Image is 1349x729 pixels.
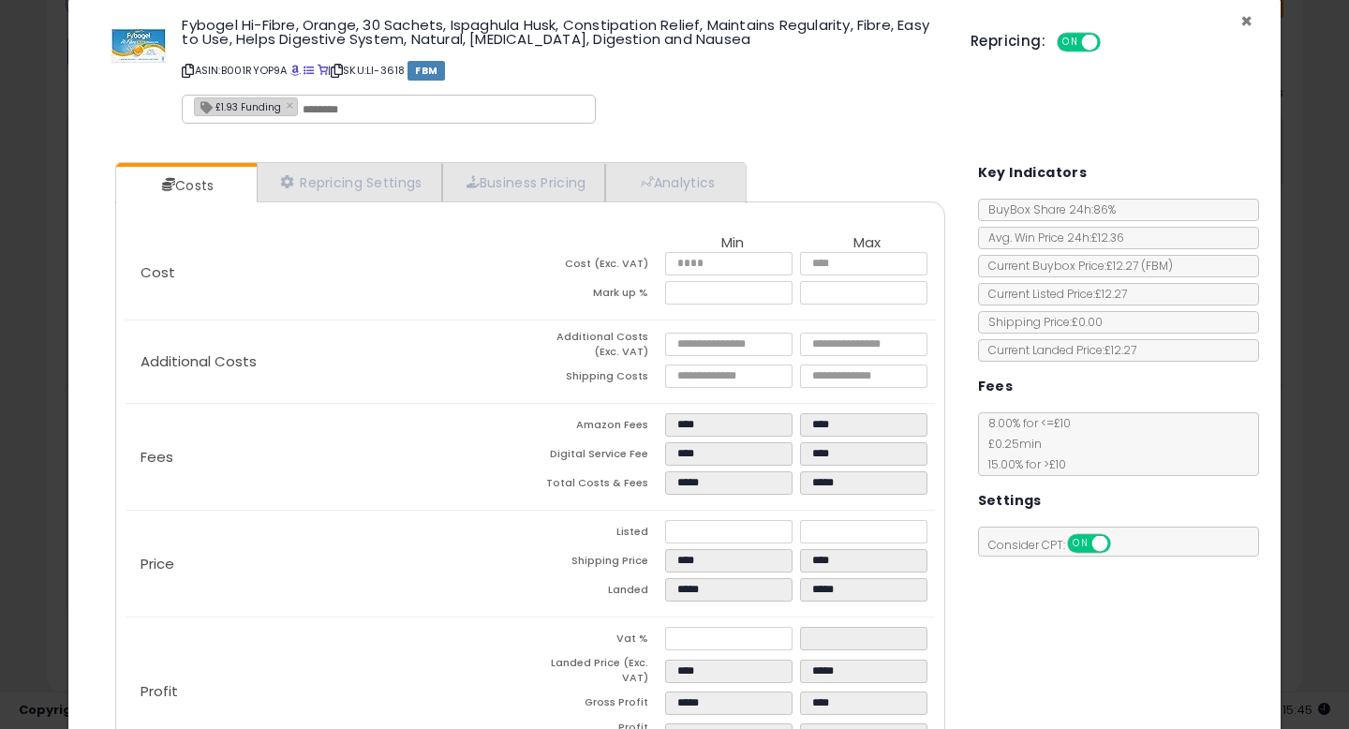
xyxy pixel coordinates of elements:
span: OFF [1107,536,1137,552]
h3: Fybogel Hi-Fibre, Orange, 30 Sachets, Ispaghula Husk, Constipation Relief, Maintains Regularity, ... [182,18,942,46]
span: Current Buybox Price: [979,258,1173,274]
td: Vat % [530,627,665,656]
span: Consider CPT: [979,537,1135,553]
a: BuyBox page [290,63,301,78]
span: £12.27 [1106,258,1173,274]
span: FBM [408,61,445,81]
p: ASIN: B001RYOP9A | SKU: LI-3618 [182,55,942,85]
span: Shipping Price: £0.00 [979,314,1103,330]
p: Price [126,557,530,572]
td: Additional Costs (Exc. VAT) [530,330,665,364]
h5: Key Indicators [978,161,1088,185]
td: Shipping Costs [530,364,665,394]
span: 15.00 % for > £10 [979,456,1066,472]
a: Your listing only [318,63,328,78]
span: ON [1069,536,1092,552]
p: Fees [126,450,530,465]
a: Business Pricing [442,163,606,201]
span: 8.00 % for <= £10 [979,415,1071,472]
th: Max [800,235,935,252]
a: Repricing Settings [257,163,442,201]
h5: Settings [978,489,1042,513]
span: ON [1059,35,1082,51]
p: Additional Costs [126,354,530,369]
td: Mark up % [530,281,665,310]
img: 41kHbc0W05L._SL60_.jpg [111,18,167,74]
span: Current Listed Price: £12.27 [979,286,1127,302]
p: Profit [126,684,530,699]
span: £0.25 min [979,436,1042,452]
td: Gross Profit [530,692,665,721]
a: Costs [116,167,255,204]
p: Cost [126,265,530,280]
td: Listed [530,520,665,549]
td: Landed Price (Exc. VAT) [530,656,665,691]
h5: Repricing: [971,34,1045,49]
a: × [286,97,297,113]
td: Digital Service Fee [530,442,665,471]
span: BuyBox Share 24h: 86% [979,201,1116,217]
span: £1.93 Funding [195,98,281,114]
td: Total Costs & Fees [530,471,665,500]
th: Min [665,235,800,252]
td: Shipping Price [530,549,665,578]
a: All offer listings [304,63,314,78]
span: Avg. Win Price 24h: £12.36 [979,230,1124,245]
a: Analytics [605,163,744,201]
span: ( FBM ) [1141,258,1173,274]
td: Landed [530,578,665,607]
td: Amazon Fees [530,413,665,442]
h5: Fees [978,375,1014,398]
span: OFF [1098,35,1128,51]
span: × [1240,7,1253,35]
td: Cost (Exc. VAT) [530,252,665,281]
span: Current Landed Price: £12.27 [979,342,1136,358]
